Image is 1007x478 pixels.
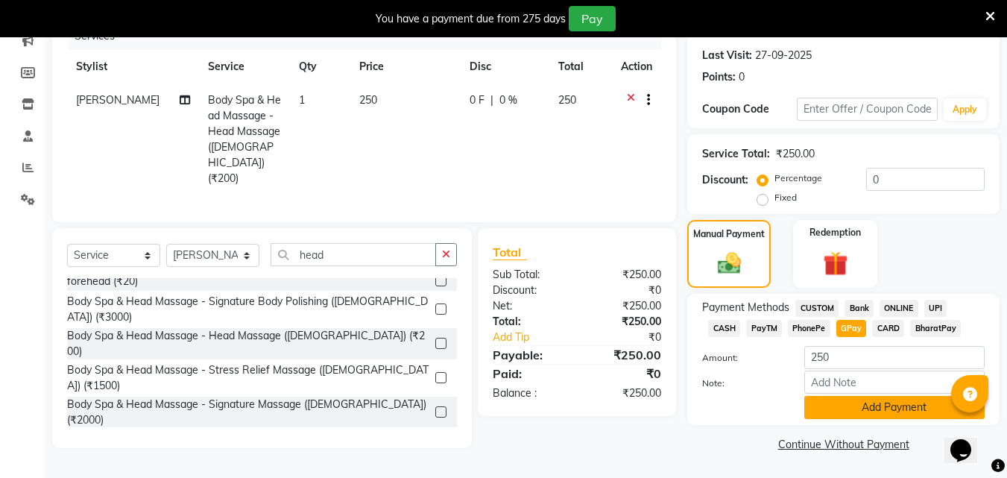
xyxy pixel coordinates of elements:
label: Note: [691,377,792,390]
label: Manual Payment [693,227,765,241]
span: ONLINE [880,300,918,317]
input: Enter Offer / Coupon Code [797,98,938,121]
img: _gift.svg [815,248,856,279]
label: Amount: [691,351,792,365]
a: Continue Without Payment [690,437,997,453]
div: Body Spa & Head Massage - Signature Body Polishing ([DEMOGRAPHIC_DATA]) (₹3000) [67,294,429,325]
input: Amount [804,346,985,369]
span: UPI [924,300,947,317]
th: Disc [461,50,549,84]
span: 1 [299,93,305,107]
div: Body Spa & Head Massage - Head Massage ([DEMOGRAPHIC_DATA]) (₹200) [67,328,429,359]
div: ₹0 [577,365,672,383]
div: Points: [702,69,736,85]
span: Bank [845,300,874,317]
span: PayTM [746,320,782,337]
div: ₹250.00 [577,346,672,364]
div: Discount: [482,283,577,298]
button: Apply [944,98,986,121]
th: Action [612,50,661,84]
span: CARD [872,320,904,337]
div: ₹250.00 [776,146,815,162]
label: Redemption [809,226,861,239]
div: Coupon Code [702,101,796,117]
div: ₹0 [577,283,672,298]
div: Service Total: [702,146,770,162]
span: 250 [558,93,576,107]
button: Add Payment [804,396,985,419]
div: Total: [482,314,577,330]
div: You have a payment due from 275 days [376,11,566,27]
div: Body Spa & Head Massage - Signature Massage ([DEMOGRAPHIC_DATA]) (₹2000) [67,397,429,428]
input: Add Note [804,371,985,394]
div: Net: [482,298,577,314]
span: CASH [708,320,740,337]
div: ₹250.00 [577,298,672,314]
span: Body Spa & Head Massage - Head Massage ([DEMOGRAPHIC_DATA]) (₹200) [208,93,281,185]
div: forehead (₹20) [67,274,138,289]
span: Total [493,245,527,260]
div: 0 [739,69,745,85]
th: Stylist [67,50,199,84]
span: BharatPay [910,320,961,337]
div: Balance : [482,386,577,401]
span: GPay [836,320,867,337]
th: Qty [290,50,350,84]
th: Price [350,50,461,84]
div: Body Spa & Head Massage - Stress Relief Massage ([DEMOGRAPHIC_DATA]) (₹1500) [67,362,429,394]
div: Paid: [482,365,577,383]
label: Fixed [774,191,797,204]
div: ₹250.00 [577,267,672,283]
iframe: chat widget [944,418,992,463]
th: Total [549,50,613,84]
span: [PERSON_NAME] [76,93,160,107]
span: | [490,92,493,108]
div: Last Visit: [702,48,752,63]
div: ₹250.00 [577,386,672,401]
span: PhonePe [788,320,830,337]
input: Search or Scan [271,243,436,266]
a: Add Tip [482,330,593,345]
span: 0 F [470,92,484,108]
span: 0 % [499,92,517,108]
div: Sub Total: [482,267,577,283]
label: Percentage [774,172,822,185]
div: 27-09-2025 [755,48,812,63]
span: CUSTOM [795,300,839,317]
span: 250 [359,93,377,107]
img: _cash.svg [710,250,748,277]
div: ₹0 [593,330,673,345]
div: Discount: [702,172,748,188]
div: Payable: [482,346,577,364]
button: Pay [569,6,616,31]
div: ₹250.00 [577,314,672,330]
th: Service [199,50,290,84]
span: Payment Methods [702,300,789,315]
